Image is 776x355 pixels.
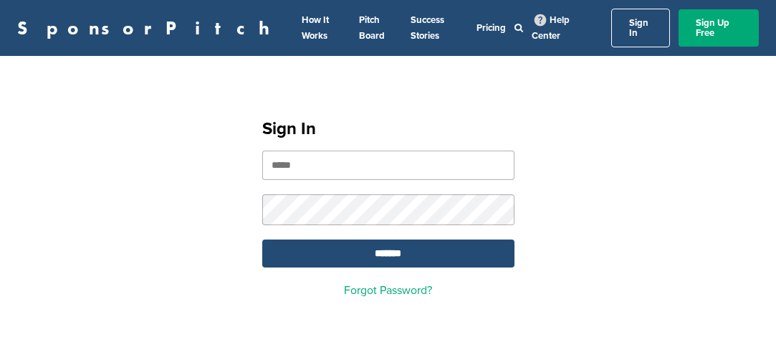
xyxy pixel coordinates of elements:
a: Pricing [476,22,506,34]
a: SponsorPitch [17,19,279,37]
a: Pitch Board [359,14,385,42]
h1: Sign In [262,116,514,142]
a: How It Works [302,14,329,42]
a: Help Center [532,11,570,44]
a: Forgot Password? [344,283,432,298]
a: Success Stories [411,14,444,42]
a: Sign Up Free [679,9,759,47]
a: Sign In [611,9,671,47]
